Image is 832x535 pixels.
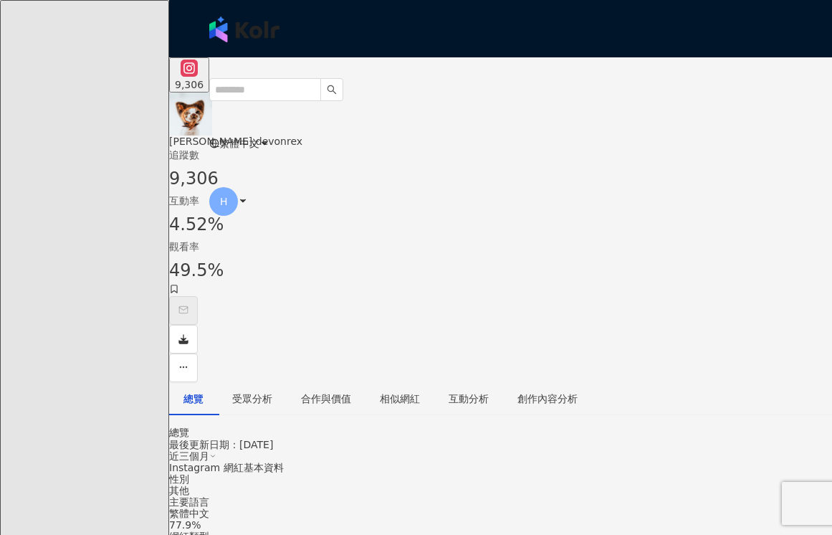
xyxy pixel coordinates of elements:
button: 9,306 [169,57,209,93]
img: logo [209,16,279,42]
span: 77.9% [169,519,201,531]
span: 9,306 [169,169,219,189]
div: Instagram 網紅基本資料 [169,462,832,473]
div: 相似網紅 [380,391,420,407]
div: 總覽 [169,427,832,438]
div: 追蹤數 [169,147,832,163]
div: 近三個月 [169,450,832,462]
div: 繁體中文 [169,508,832,519]
span: 4.52% [169,212,224,239]
div: 總覽 [183,391,204,407]
div: 互動分析 [449,391,489,407]
div: 創作內容分析 [517,391,578,407]
img: KOL Avatar [169,93,212,136]
div: 互動率 [169,193,832,209]
div: 主要語言 [169,496,832,508]
div: 性別 [169,473,832,485]
span: H [220,194,228,209]
span: 49.5% [169,257,224,285]
div: 觀看率 [169,239,832,255]
div: 受眾分析 [232,391,272,407]
span: search [327,85,337,95]
div: 合作與價值 [301,391,351,407]
div: 其他 [169,485,832,496]
div: [PERSON_NAME].devonrex [169,136,832,147]
div: 9,306 [175,79,204,90]
div: 最後更新日期：[DATE] [169,439,832,450]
